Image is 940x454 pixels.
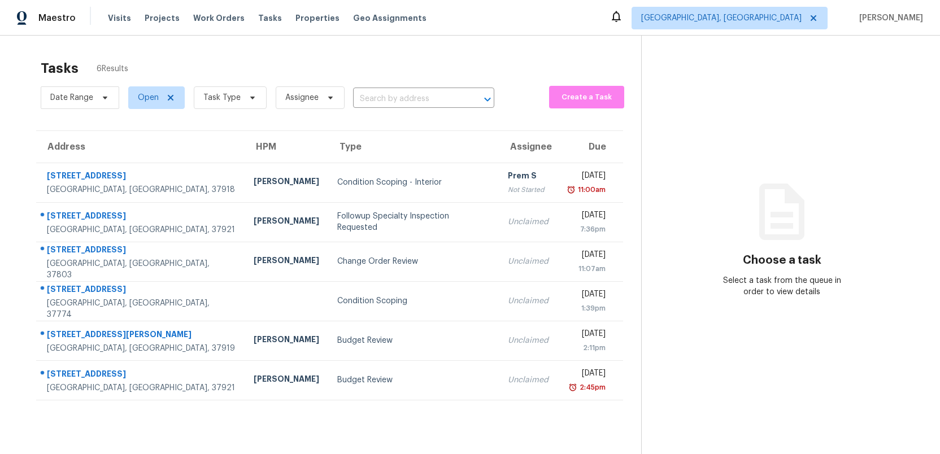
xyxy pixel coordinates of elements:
div: [GEOGRAPHIC_DATA], [GEOGRAPHIC_DATA], 37774 [47,298,236,320]
div: [PERSON_NAME] [254,176,319,190]
div: [GEOGRAPHIC_DATA], [GEOGRAPHIC_DATA], 37918 [47,184,236,195]
div: [DATE] [567,170,606,184]
div: [GEOGRAPHIC_DATA], [GEOGRAPHIC_DATA], 37919 [47,343,236,354]
span: Task Type [203,92,241,103]
input: Search by address [353,90,463,108]
span: Work Orders [193,12,245,24]
div: 7:36pm [567,224,606,235]
span: Open [138,92,159,103]
div: [PERSON_NAME] [254,334,319,348]
span: Tasks [258,14,282,22]
th: HPM [245,131,328,163]
th: Assignee [499,131,558,163]
span: Maestro [38,12,76,24]
div: 2:45pm [577,382,606,393]
div: 11:00am [576,184,606,195]
th: Type [328,131,499,163]
div: [DATE] [567,368,606,382]
div: Budget Review [337,335,490,346]
span: Projects [145,12,180,24]
div: Prem S [508,170,549,184]
th: Address [36,131,245,163]
th: Due [558,131,623,163]
div: [GEOGRAPHIC_DATA], [GEOGRAPHIC_DATA], 37803 [47,258,236,281]
div: Budget Review [337,374,490,386]
button: Create a Task [549,86,624,108]
div: Not Started [508,184,549,195]
div: Select a task from the queue in order to view details [712,275,852,298]
div: 2:11pm [567,342,606,353]
div: Unclaimed [508,374,549,386]
span: Assignee [285,92,319,103]
div: [STREET_ADDRESS] [47,244,236,258]
div: [PERSON_NAME] [254,255,319,269]
div: [STREET_ADDRESS] [47,368,236,382]
span: 6 Results [97,63,128,75]
div: [GEOGRAPHIC_DATA], [GEOGRAPHIC_DATA], 37921 [47,382,236,394]
div: [DATE] [567,249,606,263]
div: [STREET_ADDRESS] [47,170,236,184]
img: Overdue Alarm Icon [567,184,576,195]
span: Geo Assignments [353,12,427,24]
span: Visits [108,12,131,24]
div: Condition Scoping - Interior [337,177,490,188]
div: [STREET_ADDRESS] [47,210,236,224]
div: Condition Scoping [337,295,490,307]
div: Unclaimed [508,256,549,267]
div: [PERSON_NAME] [254,215,319,229]
div: [DATE] [567,209,606,224]
span: Properties [295,12,340,24]
div: [PERSON_NAME] [254,373,319,387]
div: Unclaimed [508,216,549,228]
div: [DATE] [567,289,606,303]
span: [PERSON_NAME] [855,12,923,24]
span: Create a Task [555,91,619,104]
div: Unclaimed [508,335,549,346]
div: Change Order Review [337,256,490,267]
div: [GEOGRAPHIC_DATA], [GEOGRAPHIC_DATA], 37921 [47,224,236,235]
span: Date Range [50,92,93,103]
div: [STREET_ADDRESS] [47,283,236,298]
span: [GEOGRAPHIC_DATA], [GEOGRAPHIC_DATA] [641,12,802,24]
div: 1:39pm [567,303,606,314]
div: [STREET_ADDRESS][PERSON_NAME] [47,329,236,343]
div: [DATE] [567,328,606,342]
img: Overdue Alarm Icon [568,382,577,393]
h3: Choose a task [743,255,821,266]
div: Followup Specialty Inspection Requested [337,211,490,233]
div: Unclaimed [508,295,549,307]
div: 11:07am [567,263,606,274]
h2: Tasks [41,63,79,74]
button: Open [480,91,495,107]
